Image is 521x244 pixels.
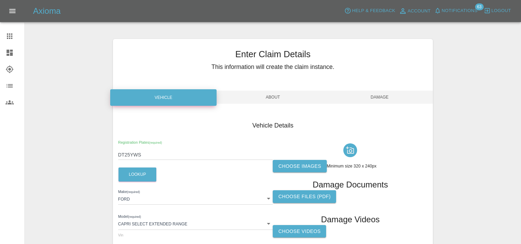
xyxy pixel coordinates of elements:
[118,214,141,220] label: Model
[273,225,326,238] label: Choose Videos
[149,141,162,144] small: (required)
[273,160,326,173] label: Choose images
[128,215,141,218] small: (required)
[118,167,156,182] button: Lookup
[118,189,140,195] label: Make
[326,91,433,104] span: Damage
[491,7,511,15] span: Logout
[313,179,388,190] h1: Damage Documents
[113,62,433,71] h5: This information will create the claim instance.
[110,89,217,106] div: Vehicle
[327,164,377,169] span: Minimum size 320 x 240px
[118,140,162,144] span: Registration Plates
[482,6,513,16] button: Logout
[442,7,478,15] span: Notifications
[118,217,273,230] div: CAPRI SELECT EXTENDED RANGE
[273,190,336,203] label: Choose files (pdf)
[433,6,479,16] button: Notifications
[118,233,123,237] span: Vin
[220,91,326,104] span: About
[343,6,397,16] button: Help & Feedback
[397,6,433,17] a: Account
[4,3,21,19] button: Open drawer
[118,192,273,205] div: FORD
[321,214,379,225] h1: Damage Videos
[127,190,140,193] small: (required)
[118,121,428,130] h4: Vehicle Details
[408,7,431,15] span: Account
[475,3,483,10] span: 63
[113,48,433,61] h3: Enter Claim Details
[352,7,395,15] span: Help & Feedback
[33,6,61,17] h5: Axioma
